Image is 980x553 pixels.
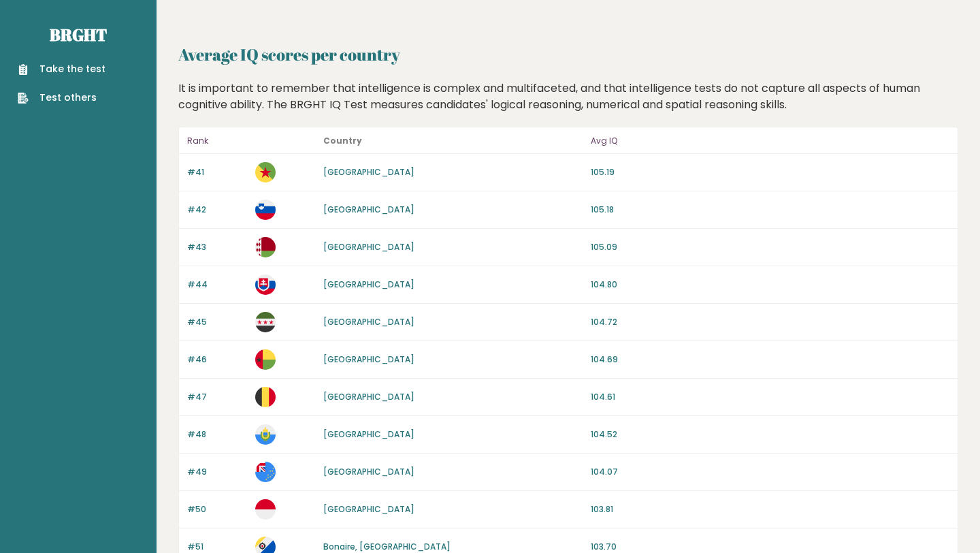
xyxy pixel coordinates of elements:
[255,499,276,520] img: mc.svg
[591,391,949,403] p: 104.61
[255,387,276,407] img: be.svg
[187,541,247,553] p: #51
[255,274,276,295] img: sk.svg
[187,466,247,478] p: #49
[323,428,414,440] a: [GEOGRAPHIC_DATA]
[255,162,276,183] img: gf.svg
[591,428,949,441] p: 104.52
[323,391,414,402] a: [GEOGRAPHIC_DATA]
[255,312,276,332] img: sy.svg
[591,316,949,328] p: 104.72
[187,166,247,178] p: #41
[18,91,105,105] a: Test others
[187,133,247,149] p: Rank
[187,204,247,216] p: #42
[591,133,949,149] p: Avg IQ
[187,353,247,366] p: #46
[591,353,949,366] p: 104.69
[255,349,276,370] img: gw.svg
[18,62,105,76] a: Take the test
[323,204,414,215] a: [GEOGRAPHIC_DATA]
[323,279,414,290] a: [GEOGRAPHIC_DATA]
[323,353,414,365] a: [GEOGRAPHIC_DATA]
[255,424,276,445] img: sm.svg
[187,241,247,253] p: #43
[187,279,247,291] p: #44
[255,462,276,482] img: tv.svg
[323,316,414,328] a: [GEOGRAPHIC_DATA]
[591,503,949,516] p: 103.81
[591,279,949,291] p: 104.80
[591,541,949,553] p: 103.70
[187,316,247,328] p: #45
[187,391,247,403] p: #47
[323,241,414,253] a: [GEOGRAPHIC_DATA]
[591,166,949,178] p: 105.19
[178,42,958,67] h2: Average IQ scores per country
[187,428,247,441] p: #48
[255,237,276,257] img: by.svg
[255,200,276,220] img: si.svg
[323,503,414,515] a: [GEOGRAPHIC_DATA]
[591,466,949,478] p: 104.07
[174,80,964,113] div: It is important to remember that intelligence is complex and multifaceted, and that intelligence ...
[591,204,949,216] p: 105.18
[323,135,362,146] b: Country
[323,166,414,178] a: [GEOGRAPHIC_DATA]
[591,241,949,253] p: 105.09
[187,503,247,516] p: #50
[323,466,414,477] a: [GEOGRAPHIC_DATA]
[50,24,107,46] a: Brght
[323,541,451,552] a: Bonaire, [GEOGRAPHIC_DATA]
